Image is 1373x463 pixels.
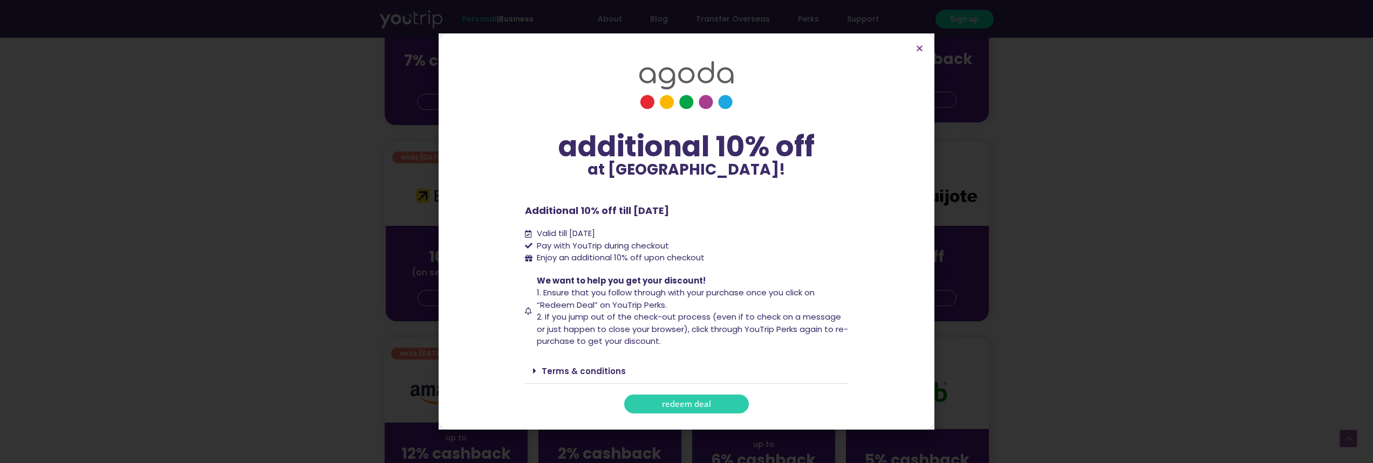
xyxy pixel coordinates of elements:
[662,400,711,408] span: redeem deal
[525,203,849,218] p: Additional 10% off till [DATE]
[534,227,595,240] span: Valid till [DATE]
[537,311,848,347] span: 2. If you jump out of the check-out process (even if to check on a message or just happen to clos...
[534,240,669,252] span: Pay with YouTrip during checkout
[537,252,705,263] span: Enjoy an additional 10% off upon checkout
[525,162,849,177] p: at [GEOGRAPHIC_DATA]!
[916,44,924,52] a: Close
[537,275,706,286] span: We want to help you get your discount!
[542,365,626,377] a: Terms & conditions
[624,395,749,413] a: redeem deal
[525,358,849,384] div: Terms & conditions
[525,131,849,162] div: additional 10% off
[537,287,815,310] span: 1. Ensure that you follow through with your purchase once you click on “Redeem Deal” on YouTrip P...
